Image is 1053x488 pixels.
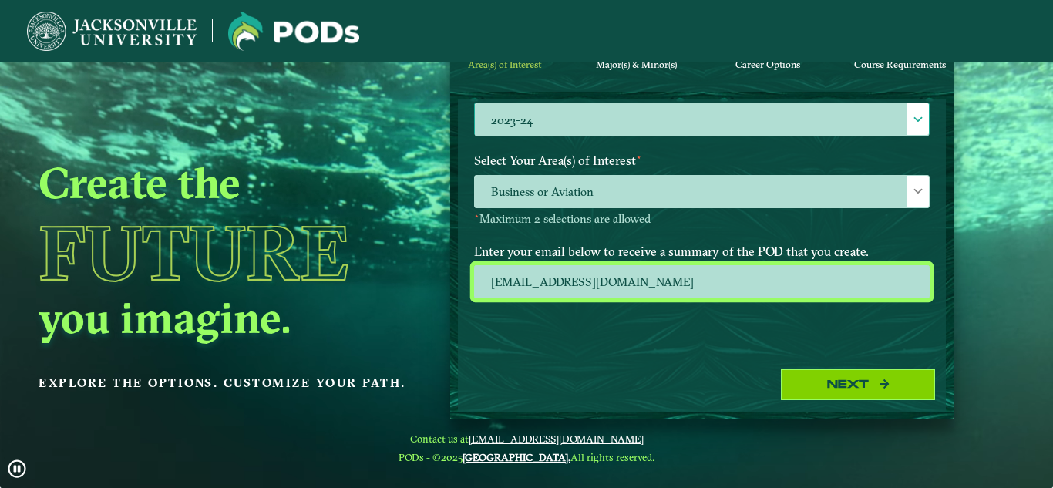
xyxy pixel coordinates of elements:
span: Business or Aviation [475,176,929,209]
img: Jacksonville University logo [228,12,359,51]
h2: Create the [39,156,414,210]
span: Course Requirements [854,59,946,70]
label: 2023-24 [475,103,929,136]
sup: ⋆ [474,210,479,221]
h1: Future [39,215,414,291]
a: [GEOGRAPHIC_DATA]. [463,451,570,463]
p: Explore the options. Customize your path. [39,372,414,395]
sup: ⋆ [636,151,642,163]
label: Select Your Area(s) of Interest [463,146,941,175]
a: [EMAIL_ADDRESS][DOMAIN_NAME] [469,432,644,445]
img: Jacksonville University logo [27,12,197,51]
label: Enter your email below to receive a summary of the POD that you create. [463,237,941,266]
h2: you imagine. [39,291,414,345]
input: Enter your email [474,265,930,298]
span: Career Options [735,59,800,70]
span: PODs - ©2025 All rights reserved. [399,451,654,463]
span: Major(s) & Minor(s) [596,59,677,70]
span: Contact us at [399,432,654,445]
p: Maximum 2 selections are allowed [474,212,930,227]
button: Next [781,369,935,401]
span: Area(s) of Interest [468,59,541,70]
